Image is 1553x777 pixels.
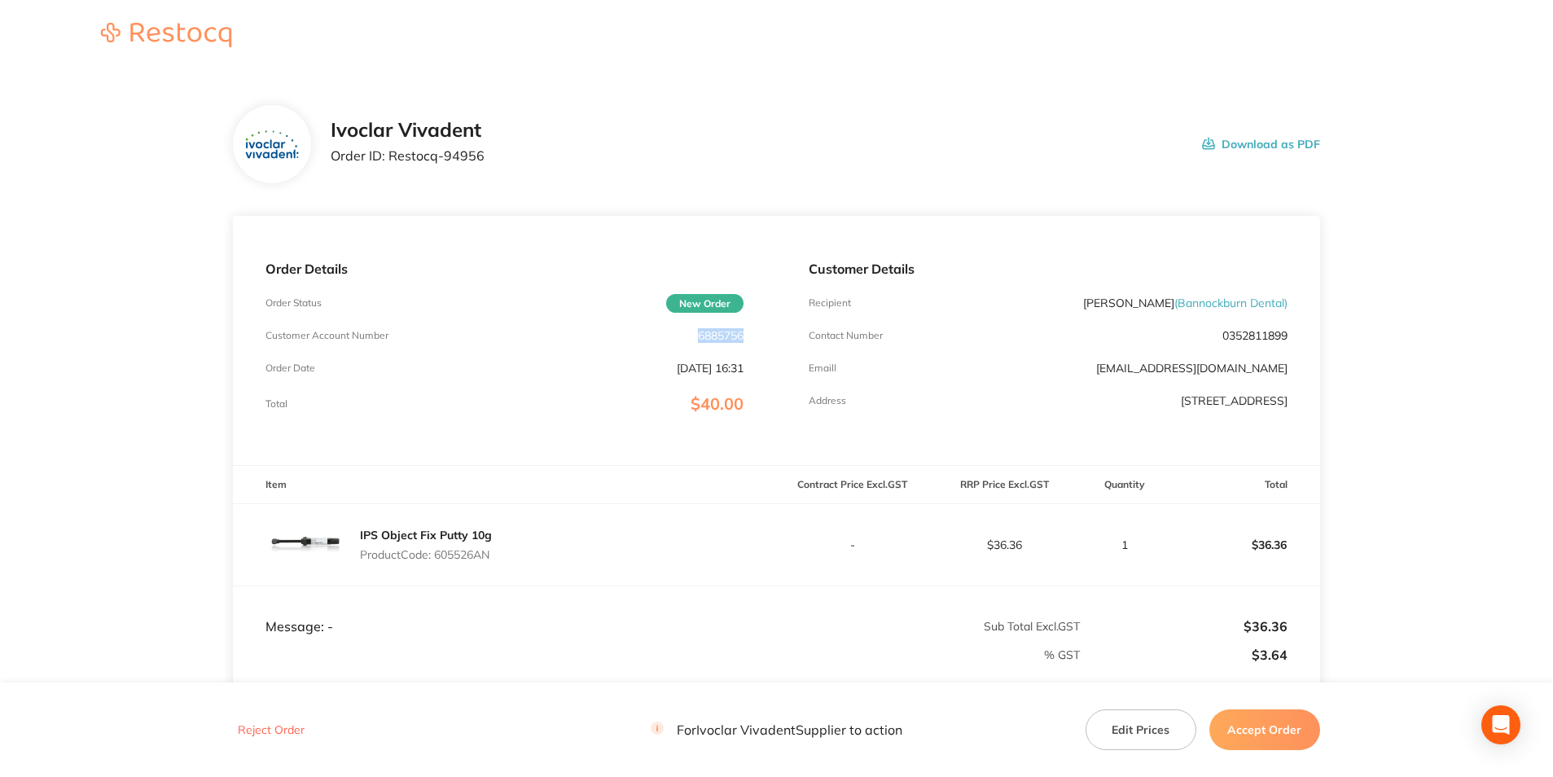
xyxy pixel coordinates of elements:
[809,297,851,309] p: Recipient
[233,723,309,738] button: Reject Order
[85,23,248,50] a: Restocq logo
[1202,119,1320,169] button: Download as PDF
[666,294,744,313] span: New Order
[776,466,928,504] th: Contract Price Excl. GST
[1081,538,1167,551] p: 1
[1081,466,1168,504] th: Quantity
[809,362,836,374] p: Emaill
[85,23,248,47] img: Restocq logo
[1086,709,1196,750] button: Edit Prices
[360,528,492,542] a: IPS Object Fix Putty 10g
[777,538,928,551] p: -
[245,130,298,159] img: ZTZpajdpOQ
[233,586,776,634] td: Message: -
[677,362,744,375] p: [DATE] 16:31
[265,330,388,341] p: Customer Account Number
[1083,296,1288,309] p: [PERSON_NAME]
[234,648,1080,661] p: % GST
[1481,705,1520,744] div: Open Intercom Messenger
[1181,394,1288,407] p: [STREET_ADDRESS]
[1174,296,1288,310] span: ( Bannockburn Dental )
[331,148,485,163] p: Order ID: Restocq- 94956
[1168,466,1320,504] th: Total
[1222,329,1288,342] p: 0352811899
[233,466,776,504] th: Item
[265,362,315,374] p: Order Date
[809,261,1287,276] p: Customer Details
[1209,709,1320,750] button: Accept Order
[265,398,287,410] p: Total
[265,261,744,276] p: Order Details
[698,329,744,342] p: 6885756
[331,119,485,142] h2: Ivoclar Vivadent
[1096,361,1288,375] a: [EMAIL_ADDRESS][DOMAIN_NAME]
[265,504,347,586] img: NGo1czIwOQ
[1081,647,1288,662] p: $3.64
[809,395,846,406] p: Address
[265,297,322,309] p: Order Status
[777,620,1080,633] p: Sub Total Excl. GST
[1169,525,1319,564] p: $36.36
[651,722,902,738] p: For Ivoclar Vivadent Supplier to action
[929,538,1080,551] p: $36.36
[360,548,492,561] p: Product Code: 605526AN
[809,330,883,341] p: Contact Number
[928,466,1081,504] th: RRP Price Excl. GST
[691,393,744,414] span: $40.00
[1081,619,1288,634] p: $36.36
